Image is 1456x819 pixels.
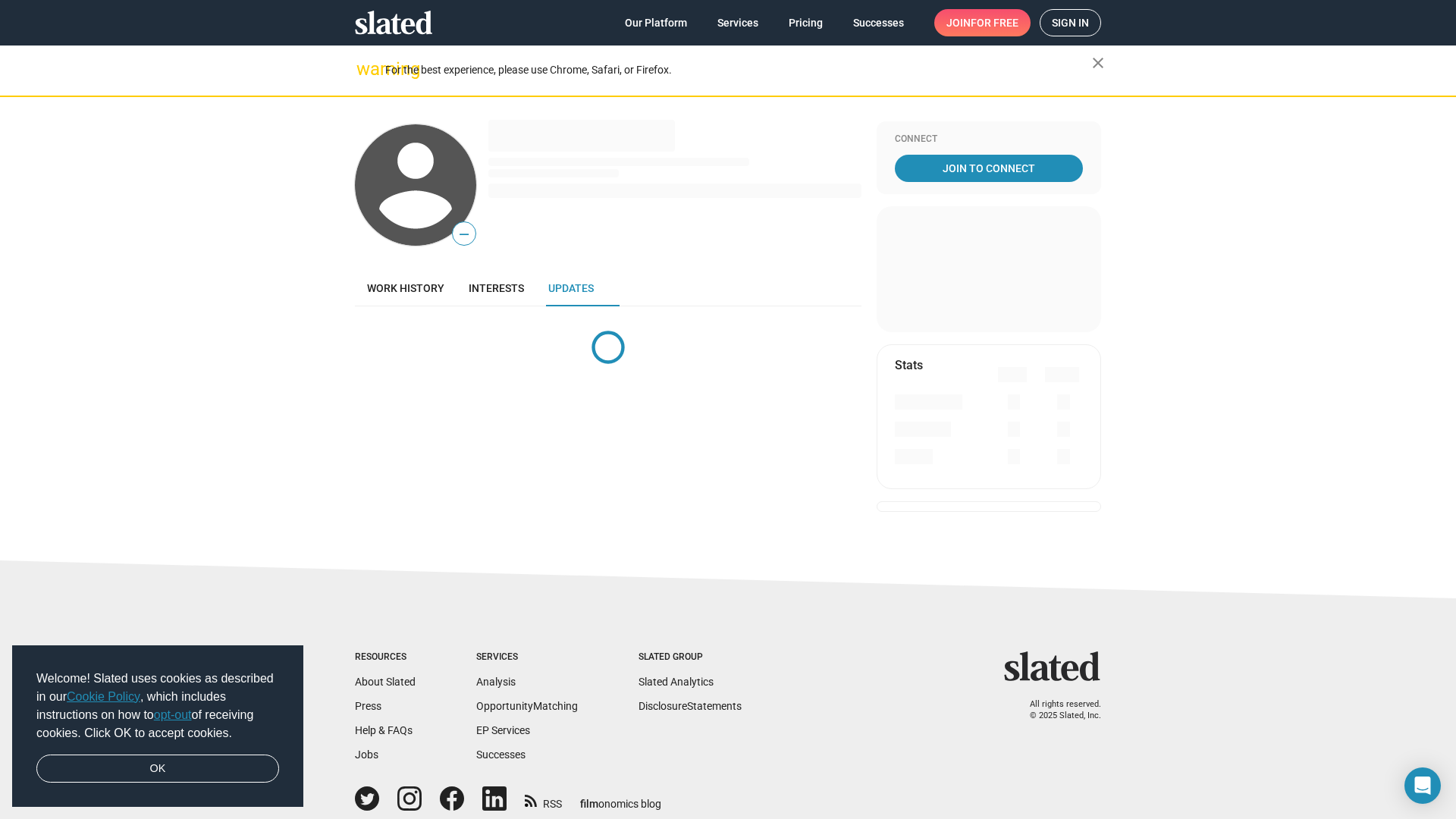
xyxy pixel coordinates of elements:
[898,155,1080,182] span: Join To Connect
[639,676,714,688] a: Slated Analytics
[476,700,578,712] a: OpportunityMatching
[67,690,140,703] a: Cookie Policy
[548,282,594,294] span: Updates
[12,645,303,808] div: cookieconsent
[853,9,904,36] span: Successes
[36,755,279,783] a: dismiss cookie message
[895,357,923,373] mat-card-title: Stats
[1052,10,1089,36] span: Sign in
[639,700,742,712] a: DisclosureStatements
[789,9,823,36] span: Pricing
[476,676,516,688] a: Analysis
[1404,767,1441,804] div: Open Intercom Messenger
[154,708,192,721] a: opt-out
[355,700,381,712] a: Press
[1040,9,1101,36] a: Sign in
[355,676,416,688] a: About Slated
[453,224,475,244] span: —
[355,748,378,761] a: Jobs
[1089,54,1107,72] mat-icon: close
[525,788,562,811] a: RSS
[971,9,1018,36] span: for free
[367,282,444,294] span: Work history
[934,9,1031,36] a: Joinfor free
[36,670,279,742] span: Welcome! Slated uses cookies as described in our , which includes instructions on how to of recei...
[705,9,770,36] a: Services
[476,724,530,736] a: EP Services
[580,798,598,810] span: film
[355,724,413,736] a: Help & FAQs
[946,9,1018,36] span: Join
[717,9,758,36] span: Services
[895,155,1083,182] a: Join To Connect
[625,9,687,36] span: Our Platform
[1014,699,1101,721] p: All rights reserved. © 2025 Slated, Inc.
[580,785,661,811] a: filmonomics blog
[476,651,578,664] div: Services
[385,60,1092,80] div: For the best experience, please use Chrome, Safari, or Firefox.
[895,133,1083,146] div: Connect
[613,9,699,36] a: Our Platform
[457,270,536,306] a: Interests
[356,60,375,78] mat-icon: warning
[355,270,457,306] a: Work history
[536,270,606,306] a: Updates
[476,748,526,761] a: Successes
[355,651,416,664] div: Resources
[777,9,835,36] a: Pricing
[469,282,524,294] span: Interests
[639,651,742,664] div: Slated Group
[841,9,916,36] a: Successes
